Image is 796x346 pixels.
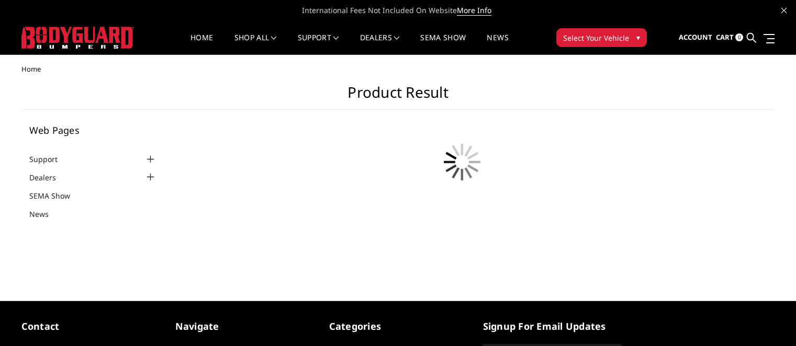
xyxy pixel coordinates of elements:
a: SEMA Show [420,34,466,54]
h5: Web Pages [29,125,157,135]
img: preloader.gif [436,136,488,188]
span: Home [21,64,41,74]
a: Account [679,24,712,52]
span: Cart [716,32,734,42]
h5: Navigate [175,319,313,333]
span: 0 [735,33,743,41]
span: Select Your Vehicle [563,32,629,43]
a: SEMA Show [29,190,83,201]
a: shop all [234,34,277,54]
a: News [29,209,62,220]
h5: contact [21,319,160,333]
h5: signup for email updates [483,319,621,333]
span: ▾ [636,32,640,43]
span: Account [679,32,712,42]
img: BODYGUARD BUMPERS [21,27,134,49]
a: Cart 0 [716,24,743,52]
a: More Info [457,5,491,16]
a: Home [190,34,213,54]
h5: Categories [329,319,467,333]
a: Support [29,154,71,165]
a: Dealers [29,172,69,183]
a: News [487,34,508,54]
h1: Product Result [21,84,775,110]
button: Select Your Vehicle [556,28,647,47]
a: Dealers [360,34,400,54]
a: Support [298,34,339,54]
